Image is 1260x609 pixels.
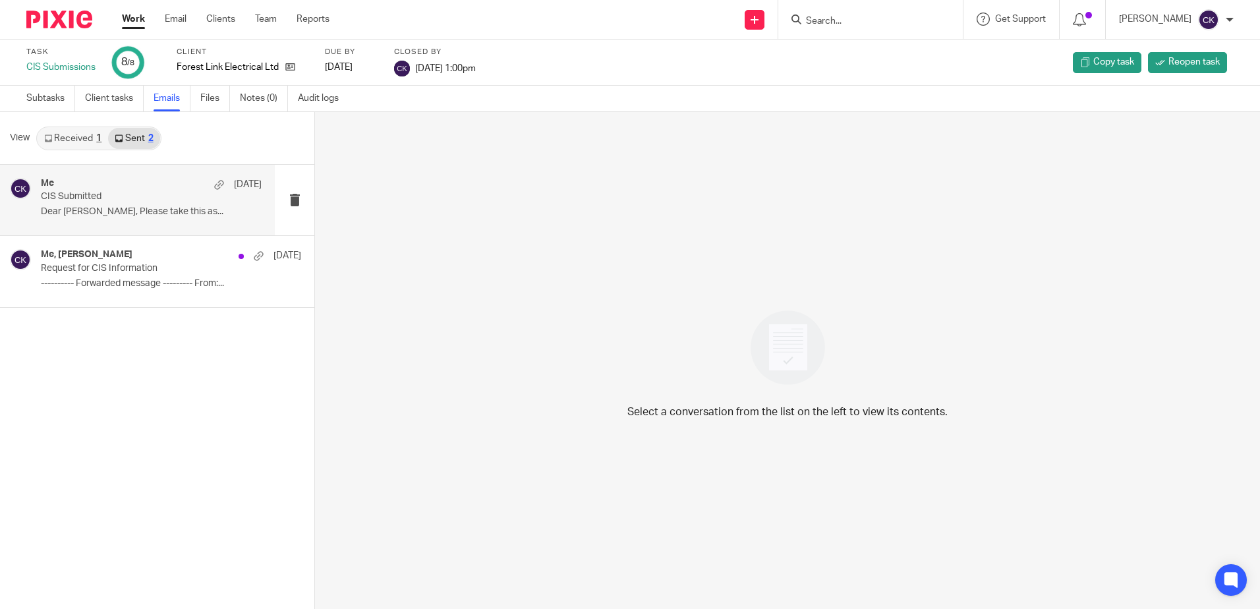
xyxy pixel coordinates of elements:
p: ---------- Forwarded message --------- From:... [41,278,301,289]
a: Files [200,86,230,111]
p: [DATE] [273,249,301,262]
h4: Me, [PERSON_NAME] [41,249,132,260]
p: Request for CIS Information [41,263,249,274]
a: Emails [154,86,190,111]
h4: Me [41,178,54,189]
img: svg%3E [10,249,31,270]
label: Closed by [394,47,476,57]
a: Sent2 [108,128,159,149]
span: Copy task [1093,55,1134,69]
label: Due by [325,47,378,57]
p: Dear [PERSON_NAME], Please take this as... [41,206,262,217]
div: 1 [96,134,101,143]
div: CIS Submissions [26,61,96,74]
a: Audit logs [298,86,349,111]
span: Get Support [995,14,1046,24]
p: Select a conversation from the list on the left to view its contents. [627,404,948,420]
span: Reopen task [1168,55,1220,69]
img: svg%3E [10,178,31,199]
a: Team [255,13,277,26]
p: Forest Link Electrical Ltd [177,61,279,74]
p: CIS Submitted [41,191,217,202]
div: 2 [148,134,154,143]
a: Email [165,13,186,26]
span: [DATE] 1:00pm [415,63,476,72]
a: Reopen task [1148,52,1227,73]
img: svg%3E [394,61,410,76]
a: Received1 [38,128,108,149]
img: Pixie [26,11,92,28]
img: image [742,302,834,393]
p: [PERSON_NAME] [1119,13,1191,26]
small: /8 [127,59,134,67]
a: Subtasks [26,86,75,111]
a: Copy task [1073,52,1141,73]
input: Search [805,16,923,28]
p: [DATE] [234,178,262,191]
label: Client [177,47,308,57]
div: [DATE] [325,61,378,74]
a: Reports [297,13,329,26]
label: Task [26,47,96,57]
a: Client tasks [85,86,144,111]
img: svg%3E [1198,9,1219,30]
span: View [10,131,30,145]
a: Work [122,13,145,26]
a: Notes (0) [240,86,288,111]
div: 8 [121,55,134,70]
a: Clients [206,13,235,26]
